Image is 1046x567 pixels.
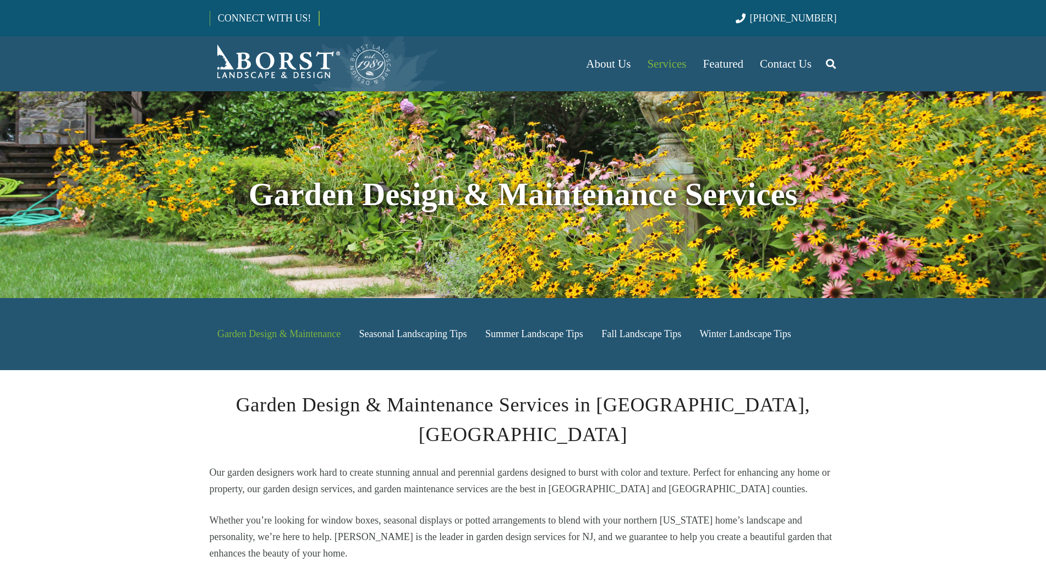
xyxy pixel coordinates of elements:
a: Garden Design & Maintenance [210,318,349,350]
a: Featured [695,36,752,91]
a: Summer Landscape Tips [477,318,591,350]
strong: Garden Design & Maintenance Services [249,177,798,212]
p: Whether you’re looking for window boxes, seasonal displays or potted arrangements to blend with y... [210,512,837,562]
a: CONNECT WITH US! [210,5,319,31]
a: Search [820,50,842,78]
a: Borst-Logo [210,42,392,86]
p: Our garden designers work hard to create stunning annual and perennial gardens designed to burst ... [210,464,837,497]
a: [PHONE_NUMBER] [736,13,836,24]
a: About Us [578,36,639,91]
a: Winter Landscape Tips [692,318,799,350]
span: Contact Us [760,57,812,70]
span: [PHONE_NUMBER] [750,13,837,24]
span: Featured [703,57,743,70]
span: Services [647,57,686,70]
h2: Garden Design & Maintenance Services in [GEOGRAPHIC_DATA], [GEOGRAPHIC_DATA] [210,390,837,449]
a: Services [639,36,694,91]
a: Fall Landscape Tips [594,318,689,350]
span: About Us [586,57,631,70]
a: Contact Us [752,36,820,91]
a: Seasonal Landscaping Tips [351,318,475,350]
